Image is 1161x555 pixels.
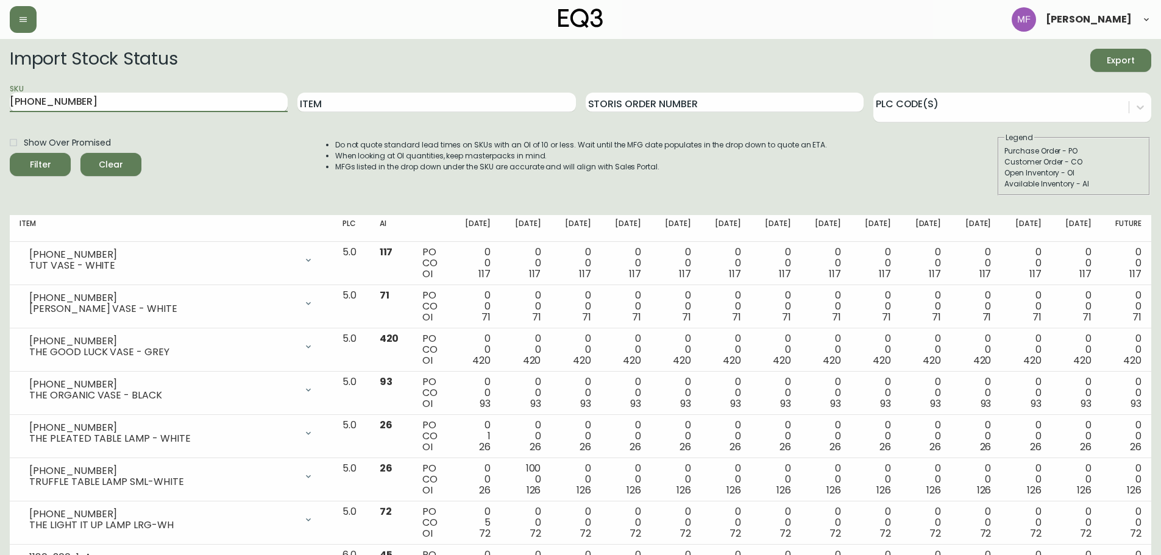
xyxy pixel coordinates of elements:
span: 72 [380,504,392,518]
span: 72 [779,526,791,540]
span: 71 [1132,310,1141,324]
span: 71 [882,310,891,324]
div: 0 0 [861,506,891,539]
div: 0 0 [1061,333,1092,366]
span: 420 [673,353,691,367]
div: 0 0 [1111,333,1141,366]
div: [PHONE_NUMBER] [29,379,296,390]
div: 0 0 [560,290,591,323]
span: 93 [380,375,392,389]
span: 117 [929,267,941,281]
div: 0 0 [1010,247,1041,280]
button: Clear [80,153,141,176]
div: Purchase Order - PO [1004,146,1143,157]
span: 72 [1080,526,1092,540]
span: 93 [730,397,741,411]
div: 0 0 [1111,420,1141,453]
div: 0 0 [960,463,991,496]
span: 420 [1073,353,1092,367]
div: 0 0 [811,290,841,323]
span: 26 [779,440,791,454]
th: [DATE] [550,215,600,242]
span: 126 [577,483,591,497]
div: 0 0 [1061,420,1092,453]
span: [PERSON_NAME] [1046,15,1132,24]
div: 0 0 [761,247,791,280]
span: 420 [823,353,841,367]
span: OI [422,526,433,540]
div: [PHONE_NUMBER] [29,249,296,260]
span: 26 [1030,440,1042,454]
div: 0 0 [861,247,891,280]
span: 126 [726,483,741,497]
button: Filter [10,153,71,176]
span: 72 [929,526,941,540]
div: 0 0 [661,247,691,280]
td: 5.0 [333,501,369,545]
span: 420 [923,353,941,367]
span: 72 [1030,526,1042,540]
div: 0 0 [1010,290,1041,323]
span: 93 [780,397,791,411]
span: 117 [478,267,491,281]
div: [PHONE_NUMBER] [29,292,296,303]
div: 0 0 [510,333,541,366]
span: 420 [523,353,541,367]
div: THE ORGANIC VASE - BLACK [29,390,296,401]
div: 0 0 [761,506,791,539]
div: 0 0 [911,247,941,280]
div: 0 0 [811,506,841,539]
th: Item [10,215,333,242]
span: 117 [629,267,641,281]
span: 126 [527,483,541,497]
th: [DATE] [701,215,751,242]
span: 71 [582,310,591,324]
div: 0 0 [1111,463,1141,496]
div: 0 0 [811,247,841,280]
th: [DATE] [901,215,951,242]
span: 420 [873,353,891,367]
span: 71 [1032,310,1042,324]
th: [DATE] [1001,215,1051,242]
span: 72 [1130,526,1141,540]
span: 26 [829,440,841,454]
div: 0 0 [1061,290,1092,323]
div: PO CO [422,420,441,453]
span: 126 [1077,483,1092,497]
span: 71 [732,310,741,324]
span: 126 [1027,483,1042,497]
div: Open Inventory - OI [1004,168,1143,179]
div: 0 0 [611,420,641,453]
div: 0 0 [711,247,741,280]
span: 26 [1080,440,1092,454]
div: 0 0 [1010,376,1041,409]
div: 0 0 [560,333,591,366]
span: 71 [832,310,841,324]
div: 0 0 [960,333,991,366]
th: [DATE] [951,215,1001,242]
span: 26 [929,440,941,454]
th: Future [1101,215,1151,242]
div: 0 0 [960,290,991,323]
div: 0 0 [510,376,541,409]
span: 26 [730,440,741,454]
span: 26 [630,440,641,454]
div: [PHONE_NUMBER] [29,336,296,347]
div: 0 0 [711,333,741,366]
div: Available Inventory - AI [1004,179,1143,189]
span: 26 [530,440,541,454]
span: 126 [776,483,791,497]
div: 0 0 [611,247,641,280]
div: 0 0 [560,247,591,280]
div: 0 0 [811,420,841,453]
div: 0 0 [861,333,891,366]
span: 72 [530,526,541,540]
span: 26 [479,483,491,497]
div: PO CO [422,290,441,323]
span: 72 [730,526,741,540]
th: PLC [333,215,369,242]
div: 0 0 [711,420,741,453]
div: 0 0 [1061,376,1092,409]
div: 0 0 [1010,333,1041,366]
div: PO CO [422,463,441,496]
